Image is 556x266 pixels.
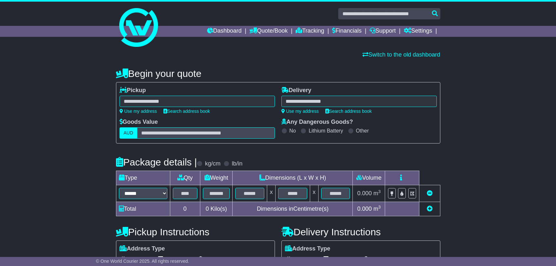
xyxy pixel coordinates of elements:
a: Financials [332,26,362,37]
a: Use my address [120,109,157,114]
span: © One World Courier 2025. All rights reserved. [96,259,189,264]
span: 0 [205,206,209,212]
span: m [373,206,381,212]
h4: Begin your quote [116,68,440,79]
a: Tracking [296,26,324,37]
label: Address Type [285,245,330,252]
span: Commercial [157,254,191,264]
td: x [267,185,276,202]
h4: Package details | [116,157,197,167]
label: Delivery [281,87,311,94]
td: Kilo(s) [200,202,233,216]
a: Dashboard [207,26,242,37]
a: Settings [404,26,432,37]
a: Add new item [427,206,433,212]
label: Lithium Battery [309,128,343,134]
td: Type [116,171,170,185]
td: Qty [170,171,200,185]
a: Remove this item [427,190,433,197]
td: Volume [353,171,385,185]
label: AUD [120,127,138,139]
h4: Delivery Instructions [281,227,440,237]
span: Air & Sea Depot [197,254,241,264]
label: Address Type [120,245,165,252]
td: 0 [170,202,200,216]
label: lb/in [232,160,242,167]
td: Dimensions in Centimetre(s) [233,202,353,216]
label: kg/cm [205,160,220,167]
label: Pickup [120,87,146,94]
a: Switch to the old dashboard [362,51,440,58]
label: No [289,128,296,134]
a: Search address book [325,109,372,114]
span: Air & Sea Depot [363,254,406,264]
span: Commercial [323,254,356,264]
label: Goods Value [120,119,158,126]
a: Search address book [163,109,210,114]
span: Residential [285,254,316,264]
td: x [310,185,318,202]
span: Residential [120,254,151,264]
sup: 3 [378,205,381,209]
a: Support [370,26,396,37]
td: Weight [200,171,233,185]
span: m [373,190,381,197]
span: 0.000 [357,206,372,212]
span: 0.000 [357,190,372,197]
td: Dimensions (L x W x H) [233,171,353,185]
a: Quote/Book [249,26,288,37]
label: Any Dangerous Goods? [281,119,353,126]
a: Use my address [281,109,319,114]
td: Total [116,202,170,216]
label: Other [356,128,369,134]
sup: 3 [378,189,381,194]
h4: Pickup Instructions [116,227,275,237]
